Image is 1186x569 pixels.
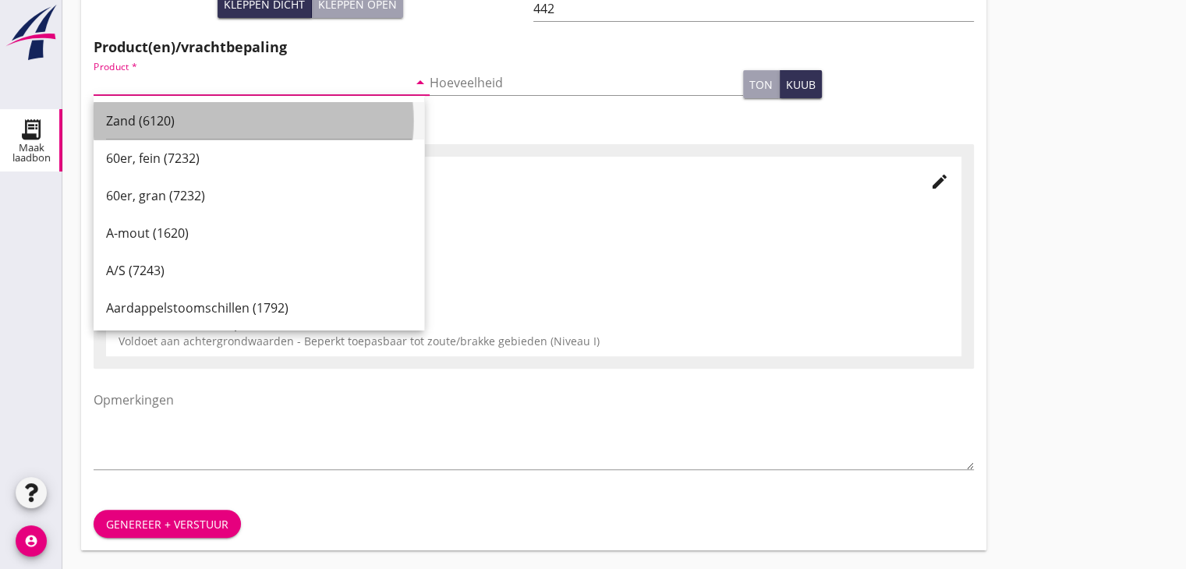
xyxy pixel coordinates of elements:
div: 60er, fein (7232) [106,149,412,168]
input: Product * [94,70,408,95]
div: Vergunninghouder [119,202,949,221]
div: A-mout (1620) [106,224,412,242]
div: ton [749,76,773,93]
button: ton [743,70,780,98]
textarea: Opmerkingen [94,387,974,469]
div: DEME Environmental NL [119,221,949,237]
div: kuub [786,76,816,93]
div: RWS-2023/48908 [119,258,949,274]
button: kuub [780,70,822,98]
h2: Certificaten/regelgeving [94,117,974,138]
div: Certificaat [119,164,905,183]
div: 60er, gran (7232) [106,186,412,205]
div: A/S (7243) [106,261,412,280]
div: Zand (6120) [106,111,412,130]
div: Aktenummer [119,239,949,258]
h2: Product(en)/vrachtbepaling [94,37,974,58]
img: logo-small.a267ee39.svg [3,4,59,62]
input: Hoeveelheid [430,70,744,95]
i: account_circle [16,525,47,557]
div: BSB [119,183,905,200]
div: Milieukwaliteit - Toepasbaarheid [119,314,949,333]
button: Genereer + verstuur [94,510,241,538]
div: ZW-015 - DEME Environmental NL [119,295,949,312]
div: Genereer + verstuur [106,516,228,532]
i: edit [930,172,949,191]
i: arrow_drop_down [411,73,430,92]
div: Certificaatnummer - Certificaathouder [119,277,949,295]
div: Aardappelstoomschillen (1792) [106,299,412,317]
div: Voldoet aan achtergrondwaarden - Beperkt toepasbaar tot zoute/brakke gebieden (Niveau I) [119,333,949,349]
